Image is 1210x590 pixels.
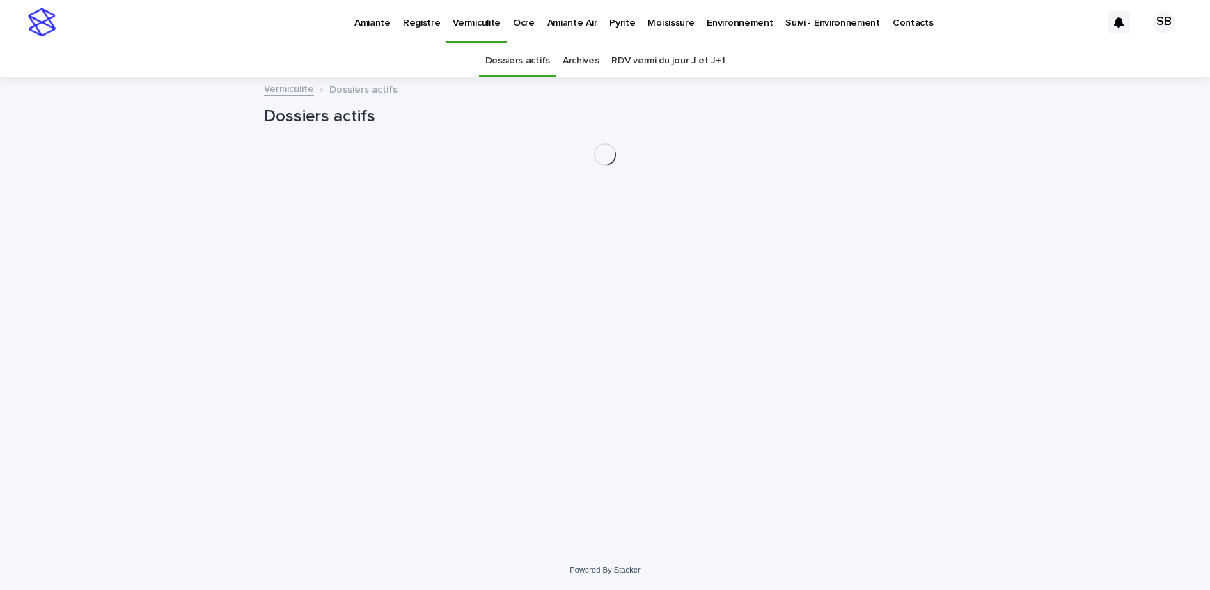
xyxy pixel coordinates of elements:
a: RDV vermi du jour J et J+1 [611,45,725,77]
p: Dossiers actifs [329,81,398,96]
a: Vermiculite [264,80,314,96]
img: stacker-logo-s-only.png [28,8,56,36]
div: SB [1153,11,1175,33]
a: Archives [563,45,599,77]
a: Powered By Stacker [569,566,640,574]
a: Dossiers actifs [485,45,550,77]
h1: Dossiers actifs [264,107,946,127]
